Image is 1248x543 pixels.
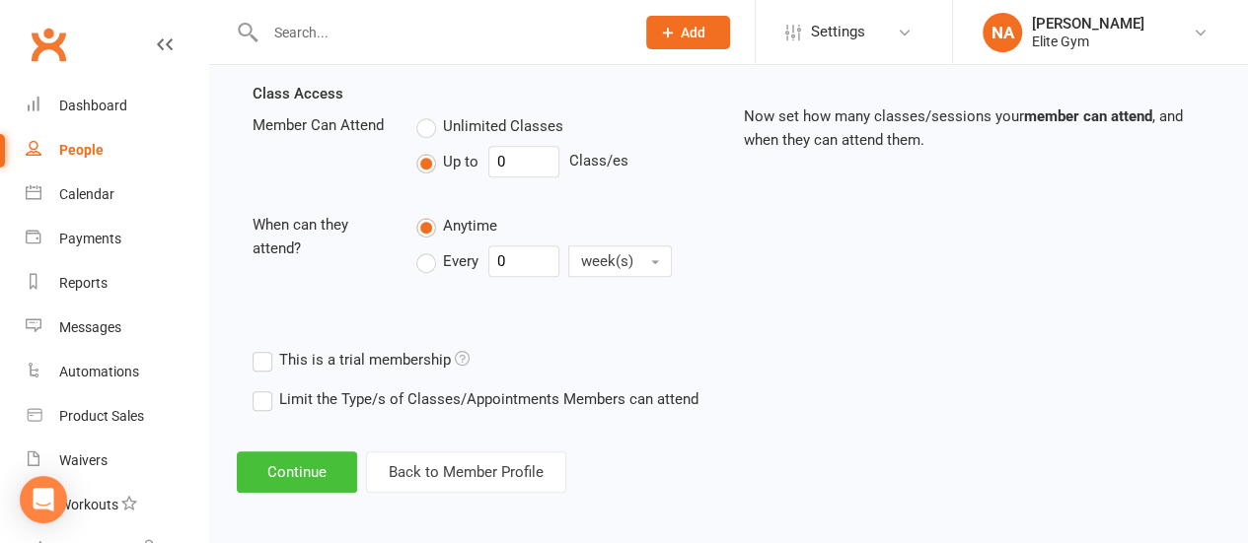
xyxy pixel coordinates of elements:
div: People [59,142,104,158]
div: Product Sales [59,408,144,424]
button: Continue [237,451,357,493]
a: Calendar [26,172,208,217]
div: When can they attend? [238,213,402,260]
a: Clubworx [24,20,73,69]
label: Class Access [253,82,343,105]
a: Messages [26,305,208,350]
a: Product Sales [26,394,208,439]
span: Unlimited Classes [443,114,563,135]
strong: member can attend [1024,107,1152,125]
a: Reports [26,261,208,305]
div: Reports [59,275,108,291]
div: NA [983,13,1022,52]
span: Every [443,249,478,270]
div: [PERSON_NAME] [1032,15,1144,33]
a: Dashboard [26,84,208,128]
div: Automations [59,364,139,379]
span: Add [681,25,705,40]
div: Workouts [59,497,118,512]
span: Up to [443,150,478,170]
span: Anytime [443,214,497,235]
div: Messages [59,319,121,335]
label: This is a trial membership [253,348,470,372]
a: Waivers [26,439,208,483]
span: week(s) [581,252,633,270]
div: Payments [59,231,121,246]
div: Member Can Attend [238,113,402,137]
button: Back to Member Profile [366,451,566,493]
button: week(s) [568,245,672,277]
div: Dashboard [59,98,127,113]
a: People [26,128,208,172]
p: Now set how many classes/sessions your , and when they can attend them. [744,104,1206,152]
div: Waivers [59,452,108,468]
a: Workouts [26,483,208,527]
div: Open Intercom Messenger [20,476,67,523]
div: Elite Gym [1032,33,1144,50]
a: Automations [26,350,208,394]
label: Limit the Type/s of Classes/Appointments Members can attend [253,387,698,411]
div: Class/es [416,146,714,177]
a: Payments [26,217,208,261]
input: Search... [259,19,622,46]
div: Calendar [59,186,114,202]
button: Add [646,16,730,49]
span: Settings [811,10,865,54]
